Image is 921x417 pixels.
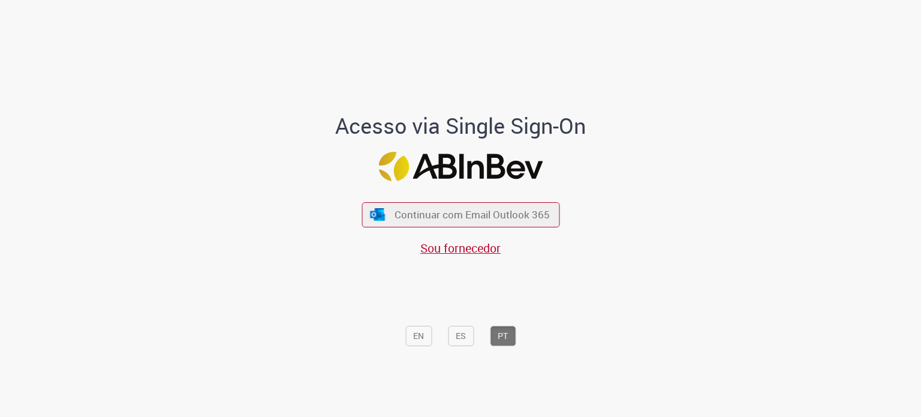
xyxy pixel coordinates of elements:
button: ícone Azure/Microsoft 360 Continuar com Email Outlook 365 [362,202,559,227]
img: ícone Azure/Microsoft 360 [369,208,386,221]
button: PT [490,326,516,346]
button: EN [405,326,432,346]
button: ES [448,326,474,346]
span: Continuar com Email Outlook 365 [395,208,550,221]
img: Logo ABInBev [378,152,543,181]
a: Sou fornecedor [420,240,501,256]
h1: Acesso via Single Sign-On [294,114,627,138]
